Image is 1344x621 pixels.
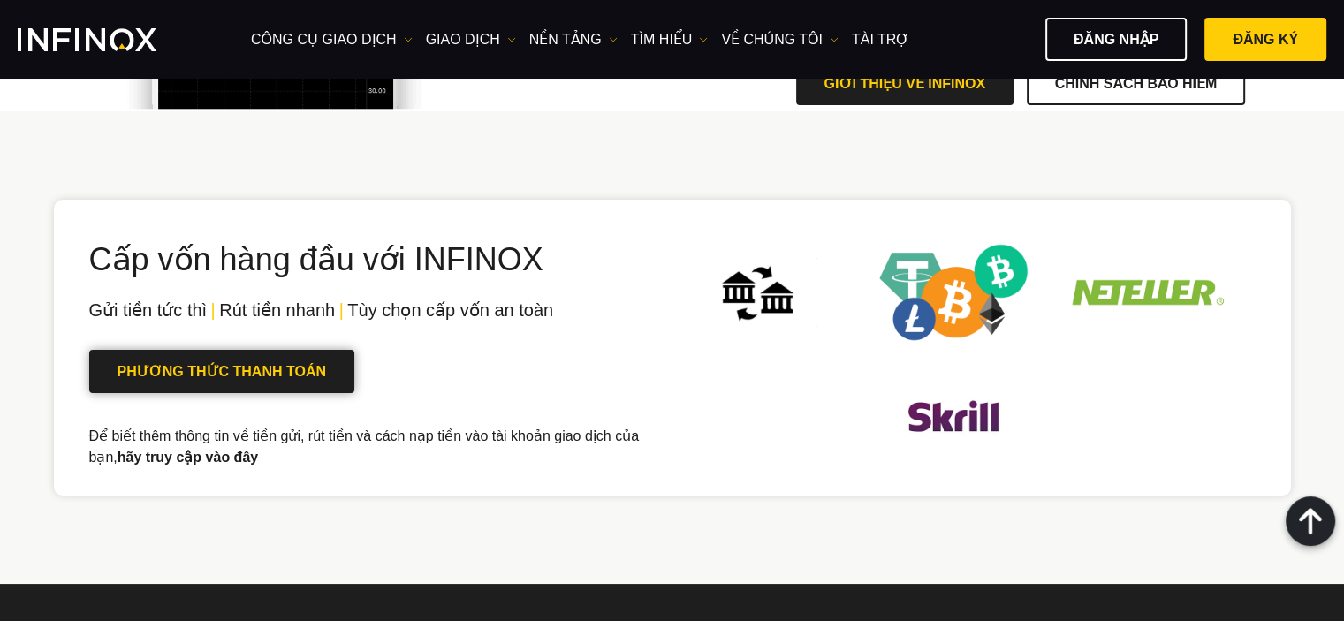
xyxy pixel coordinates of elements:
img: neteller.webp [1059,239,1236,345]
a: VỀ CHÚNG TÔI [721,29,839,50]
a: Tìm hiểu [631,29,709,50]
img: bank_transfer.webp [671,239,847,345]
a: Đăng ký [1204,18,1326,61]
a: INFINOX Logo [18,28,198,51]
img: crypto_solution.webp [865,239,1042,345]
img: skrill.webp [865,363,1042,469]
h2: Cấp vốn hàng đầu với INFINOX [89,240,651,279]
a: PHƯƠNG THỨC THANH TOÁN [89,350,354,393]
span: Rút tiền nhanh [219,300,335,320]
a: GIỚI THIỆU VỀ INFINOX [796,62,1014,105]
a: NỀN TẢNG [529,29,618,50]
a: CHÍNH SÁCH BẢO HIỂM [1027,62,1246,105]
a: Tài trợ [852,29,909,50]
span: | [339,300,344,320]
span: | [211,300,216,320]
a: công cụ giao dịch [251,29,413,50]
a: Đăng nhập [1045,18,1187,61]
a: hãy truy cập vào đây [118,450,258,465]
span: Tùy chọn cấp vốn an toàn [347,300,553,320]
p: Để biết thêm thông tin về tiền gửi, rút ​​tiền và cách nạp tiền vào tài khoản giao dịch của bạn, [89,426,651,468]
a: GIAO DỊCH [426,29,516,50]
span: Gửi tiền tức thì [89,300,208,320]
